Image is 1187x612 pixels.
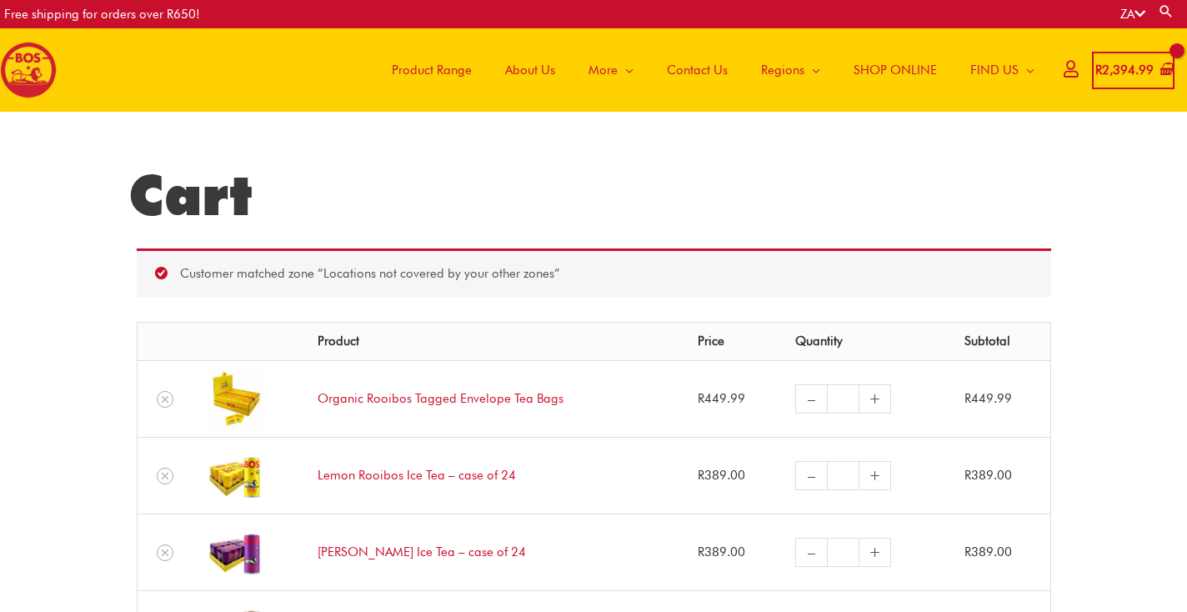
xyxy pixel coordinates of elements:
a: Organic Rooibos Tagged Envelope Tea Bags [318,391,563,406]
h1: Cart [128,162,1059,228]
span: R [964,544,971,559]
span: Contact Us [667,45,728,95]
th: Product [305,323,685,361]
img: Berry Rooibos Ice Tea - case of 24 [206,524,264,582]
div: Customer matched zone “Locations not covered by your other zones” [137,248,1051,297]
a: – [795,384,827,414]
span: R [1095,63,1102,78]
a: Regions [744,28,837,112]
span: FIND US [970,45,1019,95]
a: + [859,461,891,490]
th: Price [685,323,783,361]
input: Product quantity [827,538,859,567]
bdi: 2,394.99 [1095,63,1154,78]
a: View Shopping Cart, 6 items [1092,52,1174,89]
bdi: 389.00 [964,468,1012,483]
bdi: 449.99 [964,391,1012,406]
span: R [964,391,971,406]
bdi: 389.00 [964,544,1012,559]
a: About Us [488,28,572,112]
span: R [698,544,704,559]
bdi: 389.00 [698,544,745,559]
th: Quantity [783,323,953,361]
img: Lemon Rooibos Ice Tea - case of 24 [206,447,264,505]
th: Subtotal [952,323,1049,361]
a: More [572,28,650,112]
a: [PERSON_NAME] Ice Tea – case of 24 [318,544,526,559]
input: Product quantity [827,461,859,490]
a: + [859,384,891,414]
a: Lemon Rooibos Ice Tea – case of 24 [318,468,516,483]
bdi: 389.00 [698,468,745,483]
span: R [964,468,971,483]
span: Regions [761,45,804,95]
img: Organic Rooibos Tagged Envelope Tea Bags [206,370,264,429]
a: Search button [1158,3,1174,19]
a: – [795,538,827,567]
a: Remove Berry Rooibos Ice Tea - case of 24 from cart [157,544,173,561]
a: Product Range [375,28,488,112]
span: Product Range [392,45,472,95]
span: R [698,391,704,406]
input: Product quantity [827,384,859,414]
a: – [795,461,827,490]
a: Remove Organic Rooibos Tagged Envelope Tea Bags from cart [157,391,173,408]
span: SHOP ONLINE [854,45,937,95]
span: More [588,45,618,95]
a: Contact Us [650,28,744,112]
span: R [698,468,704,483]
span: About Us [505,45,555,95]
nav: Site Navigation [363,28,1051,112]
a: + [859,538,891,567]
a: Remove Lemon Rooibos Ice Tea - case of 24 from cart [157,468,173,484]
bdi: 449.99 [698,391,745,406]
a: SHOP ONLINE [837,28,954,112]
a: ZA [1120,7,1145,22]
